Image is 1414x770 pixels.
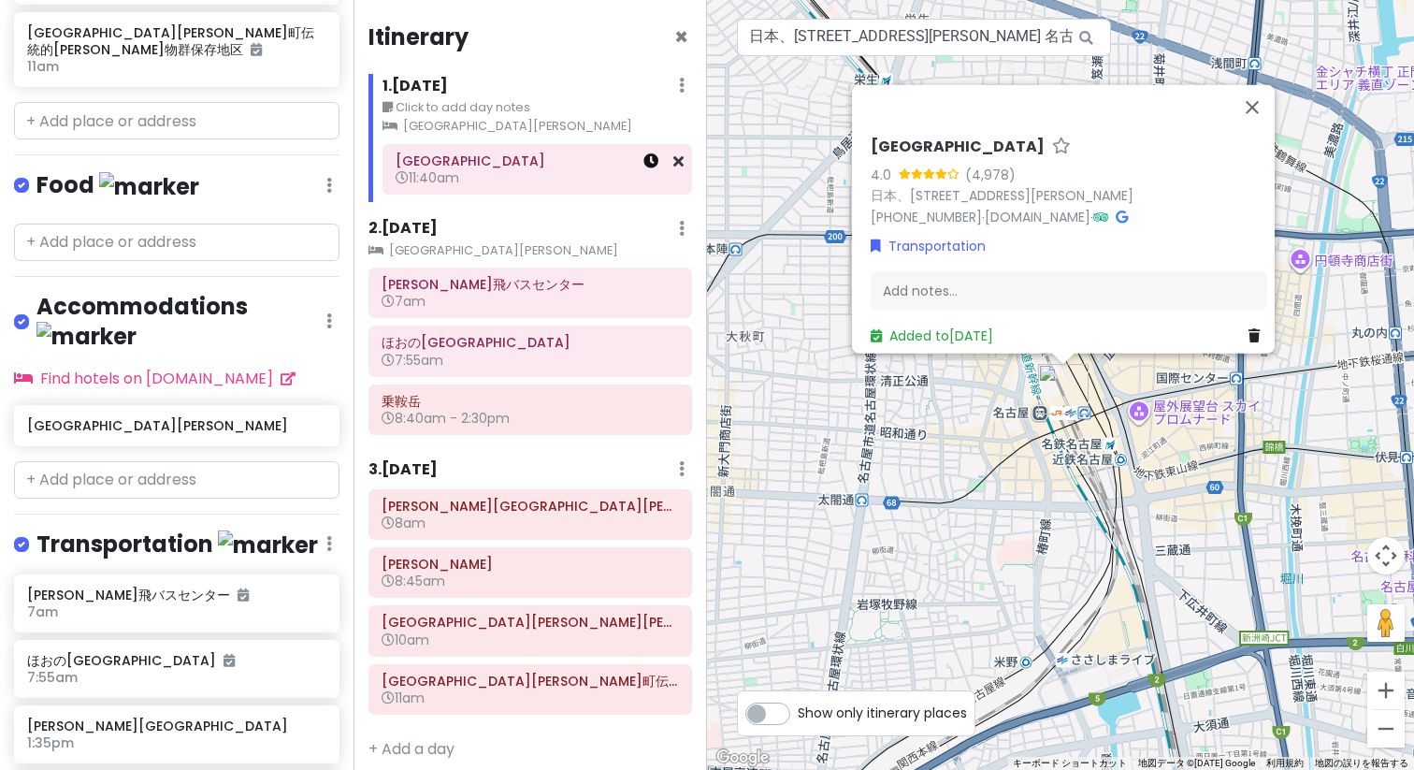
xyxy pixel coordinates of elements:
i: Added to itinerary [238,588,249,602]
div: · · [871,137,1267,227]
span: 8:40am - 2:30pm [382,409,510,428]
h6: 名古屋駅 [396,153,679,169]
h6: 乗鞍岳 [382,393,679,410]
h6: 飛騨高山宮川朝市 [382,614,679,631]
h4: Itinerary [368,22,469,51]
h6: [GEOGRAPHIC_DATA][PERSON_NAME] [27,417,325,434]
h6: [PERSON_NAME][GEOGRAPHIC_DATA] [27,718,325,734]
a: + Add a day [368,738,454,760]
div: (4,978) [965,164,1016,184]
a: [PHONE_NUMBER] [871,207,982,225]
h6: 2 . [DATE] [368,219,438,239]
span: 11am [382,689,425,707]
span: 1:35pm [27,734,74,752]
h6: [GEOGRAPHIC_DATA][PERSON_NAME]町伝統的[PERSON_NAME]物群保存地区 [27,24,325,58]
h6: 高山陣屋 [382,556,679,573]
small: [GEOGRAPHIC_DATA][PERSON_NAME] [368,241,692,260]
span: 11:40am [396,168,459,187]
input: + Add place or address [14,102,339,139]
a: 日本、[STREET_ADDRESS][PERSON_NAME] [871,186,1133,205]
img: Google [712,746,773,770]
a: Set a time [643,151,658,172]
i: Added to itinerary [251,43,262,56]
a: Delete place [1248,325,1267,345]
span: 7am [27,603,58,621]
h6: [PERSON_NAME]飛バスセンター [27,587,325,603]
a: Find hotels on [DOMAIN_NAME] [14,368,296,389]
h6: 1 . [DATE] [382,77,448,96]
a: 地図の誤りを報告する [1315,758,1408,768]
img: marker [36,322,137,351]
button: キーボード ショートカット [1013,757,1127,770]
a: Added to[DATE] [871,326,993,344]
h6: ほおの[GEOGRAPHIC_DATA] [27,652,325,669]
span: 10am [382,631,429,649]
input: + Add place or address [14,461,339,499]
button: ズームアウト [1367,710,1405,748]
span: 地図データ ©[DATE] Google [1138,758,1255,768]
small: Click to add day notes [382,98,692,117]
span: Close itinerary [674,22,688,52]
i: Added to itinerary [224,654,235,667]
a: Google マップでこの地域を開きます（新しいウィンドウが開きます） [712,746,773,770]
div: 名古屋駅 [1038,364,1089,414]
button: Close [674,26,688,49]
a: 利用規約（新しいタブで開きます） [1266,758,1304,768]
button: 地図上にペグマンをドロップして、ストリートビューを開きます [1367,604,1405,642]
a: Remove from day [673,151,684,172]
h6: 3 . [DATE] [368,460,438,480]
small: [GEOGRAPHIC_DATA][PERSON_NAME] [382,117,692,136]
div: Add notes... [871,271,1267,311]
h6: 高山濃飛バスセンター [382,276,679,293]
button: 閉じる [1230,84,1275,129]
input: Search a place [737,19,1111,56]
span: Show only itinerary places [798,703,967,723]
span: 7:55am [27,668,78,687]
div: 4.0 [871,164,899,184]
span: 8:45am [382,572,445,590]
img: marker [99,172,199,201]
h6: 高山陣屋前朝市 山田もち店 [382,498,679,515]
h4: Food [36,170,199,201]
input: + Add place or address [14,224,339,261]
h4: Accommodations [36,292,326,352]
i: Tripadvisor [1093,210,1108,223]
button: ズームイン [1367,672,1405,709]
i: Google Maps [1116,210,1128,223]
img: marker [218,530,318,559]
a: Star place [1052,137,1071,156]
span: 11am [27,57,59,76]
a: [DOMAIN_NAME] [985,207,1090,225]
h6: ほおのき平スキー場 [382,334,679,351]
button: 地図のカメラ コントロール [1367,537,1405,574]
span: 8am [382,514,426,532]
h4: Transportation [36,530,318,560]
span: 7am [382,292,426,311]
span: 7:55am [382,351,443,370]
h6: [GEOGRAPHIC_DATA] [871,137,1045,156]
a: Transportation [871,235,986,255]
h6: 高山市三町伝統的建造物群保存地区 [382,673,679,690]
